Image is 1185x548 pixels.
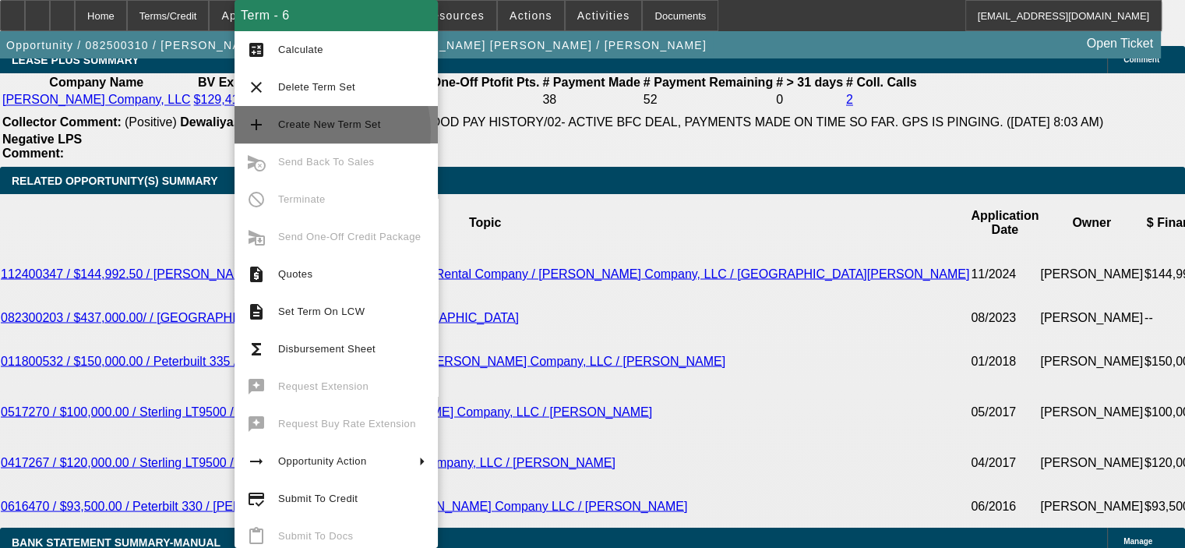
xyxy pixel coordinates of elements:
a: 082300203 / $437,000.00/ / [GEOGRAPHIC_DATA][PERSON_NAME][GEOGRAPHIC_DATA] [1,310,519,323]
span: Manage [1123,537,1152,546]
a: $129,412 [194,93,246,106]
a: 112400347 / $144,992.50 / [PERSON_NAME] (Granite) / Penske Leasing and Rental Company / [PERSON_N... [1,267,969,280]
b: # > 31 days [776,76,843,89]
span: Calculate [278,44,323,55]
mat-icon: functions [247,340,266,359]
span: Submit To Credit [278,493,358,504]
b: BV Exp [198,76,242,89]
b: Collector Comment: [2,115,122,129]
th: Application Date [970,194,1039,252]
td: [PERSON_NAME] [1039,295,1144,339]
td: -- [400,92,540,108]
th: Owner [1039,194,1144,252]
span: BANK STATEMENT SUMMARY-MANUAL [12,536,220,548]
b: # Coll. Calls [846,76,917,89]
span: Opportunity / 082500310 / [PERSON_NAME] Company, LLC DBA [PERSON_NAME] [PERSON_NAME] / [PERSON_NAME] [6,39,707,51]
span: (Positive) [125,115,177,129]
td: [PERSON_NAME] [1039,484,1144,528]
b: # Payment Remaining [644,76,773,89]
td: 06/2016 [970,484,1039,528]
mat-icon: description [247,302,266,321]
td: 52 [643,92,774,108]
span: Delete Term Set [278,81,355,93]
td: 38 [541,92,640,108]
span: Set Term On LCW [278,306,365,317]
td: 08/2023 [970,295,1039,339]
b: Company Name [49,76,143,89]
button: Activities [566,1,642,30]
td: 05/2017 [970,383,1039,440]
span: Activities [577,9,630,22]
a: 0616470 / $93,500.00 / Peterbilt 330 / [PERSON_NAME] Equipment / [PERSON_NAME] Company LLC / [PER... [1,499,687,512]
a: 011800532 / $150,000.00 / Peterbuilt 335 / Exact Crane & Equipment, LLC / [PERSON_NAME] Company, ... [1,354,725,367]
td: 01/2018 [970,339,1039,383]
span: 01- PAID OFF DEAL, GOOD PAY HISTORY/02- ACTIVE BFC DEAL, PAYMENTS MADE ON TIME SO FAR. GPS IS PIN... [300,115,1103,129]
mat-icon: clear [247,78,266,97]
span: Resources [424,9,485,22]
td: 0 [775,92,844,108]
b: Avg. One-Off Ptofit Pts. [401,76,539,89]
b: Dewaliya, Sandeep: [180,115,296,129]
a: 2 [846,93,853,106]
mat-icon: add [247,115,266,134]
span: Opportunity Action [278,455,367,467]
td: [PERSON_NAME] [1039,440,1144,484]
a: 0417267 / $120,000.00 / Sterling LT9500 / Bank Payoff / [PERSON_NAME] Company, LLC / [PERSON_NAME] [1,455,615,468]
span: Application [221,9,285,22]
td: [PERSON_NAME] [1039,339,1144,383]
span: Comment [1123,55,1159,64]
mat-icon: calculate [247,41,266,59]
button: Resources [412,1,496,30]
mat-icon: request_quote [247,265,266,284]
mat-icon: arrow_right_alt [247,452,266,471]
td: [PERSON_NAME] [1039,252,1144,295]
td: 04/2017 [970,440,1039,484]
span: Disbursement Sheet [278,343,376,355]
mat-icon: credit_score [247,490,266,508]
td: 11/2024 [970,252,1039,295]
span: Create New Term Set [278,118,381,130]
td: [PERSON_NAME] [1039,383,1144,440]
span: Actions [510,9,552,22]
a: Open Ticket [1081,30,1159,57]
span: Quotes [278,268,312,280]
b: # Payment Made [542,76,640,89]
a: [PERSON_NAME] Company, LLC [2,93,191,106]
span: RELATED OPPORTUNITY(S) SUMMARY [12,175,217,187]
a: 0517270 / $100,000.00 / Sterling LT9500 / Third Party Vendor / [PERSON_NAME] Company, LLC / [PERS... [1,405,652,418]
b: Negative LPS Comment: [2,133,82,160]
button: Actions [498,1,564,30]
button: Application [210,1,297,30]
